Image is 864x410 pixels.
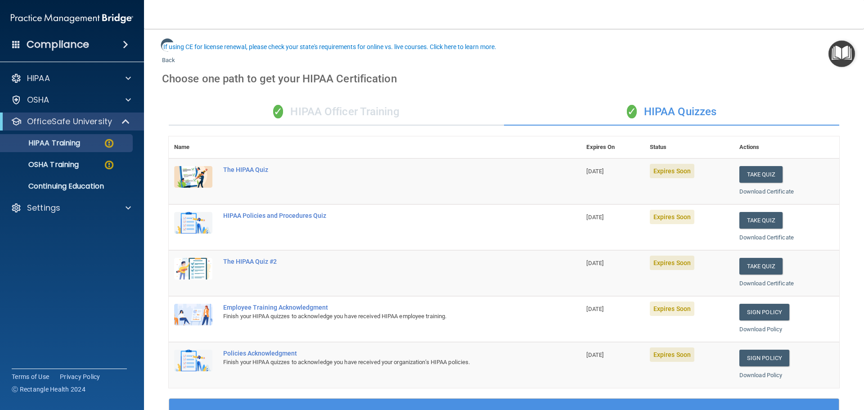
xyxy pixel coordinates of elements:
[11,9,133,27] img: PMB logo
[708,346,853,382] iframe: Drift Widget Chat Controller
[60,372,100,381] a: Privacy Policy
[739,188,794,195] a: Download Certificate
[650,210,694,224] span: Expires Soon
[504,99,839,126] div: HIPAA Quizzes
[644,136,734,158] th: Status
[11,73,131,84] a: HIPAA
[739,234,794,241] a: Download Certificate
[586,168,603,175] span: [DATE]
[739,212,783,229] button: Take Quiz
[739,280,794,287] a: Download Certificate
[739,258,783,275] button: Take Quiz
[828,41,855,67] button: Open Resource Center
[11,95,131,105] a: OSHA
[103,159,115,171] img: warning-circle.0cc9ac19.png
[162,42,498,51] button: If using CE for license renewal, please check your state's requirements for online vs. live cours...
[223,166,536,173] div: The HIPAA Quiz
[586,214,603,221] span: [DATE]
[223,357,536,368] div: Finish your HIPAA quizzes to acknowledge you have received your organization’s HIPAA policies.
[273,105,283,118] span: ✓
[581,136,644,158] th: Expires On
[627,105,637,118] span: ✓
[6,160,79,169] p: OSHA Training
[27,73,50,84] p: HIPAA
[739,326,783,333] a: Download Policy
[734,136,839,158] th: Actions
[27,203,60,213] p: Settings
[12,385,85,394] span: Ⓒ Rectangle Health 2024
[11,203,131,213] a: Settings
[586,260,603,266] span: [DATE]
[169,136,218,158] th: Name
[223,258,536,265] div: The HIPAA Quiz #2
[223,311,536,322] div: Finish your HIPAA quizzes to acknowledge you have received HIPAA employee training.
[6,139,80,148] p: HIPAA Training
[12,372,49,381] a: Terms of Use
[650,256,694,270] span: Expires Soon
[650,347,694,362] span: Expires Soon
[586,306,603,312] span: [DATE]
[11,116,130,127] a: OfficeSafe University
[163,44,496,50] div: If using CE for license renewal, please check your state's requirements for online vs. live cours...
[162,66,846,92] div: Choose one path to get your HIPAA Certification
[650,164,694,178] span: Expires Soon
[103,138,115,149] img: warning-circle.0cc9ac19.png
[739,304,789,320] a: Sign Policy
[27,38,89,51] h4: Compliance
[586,351,603,358] span: [DATE]
[223,304,536,311] div: Employee Training Acknowledgment
[169,99,504,126] div: HIPAA Officer Training
[27,95,49,105] p: OSHA
[739,166,783,183] button: Take Quiz
[223,350,536,357] div: Policies Acknowledgment
[223,212,536,219] div: HIPAA Policies and Procedures Quiz
[162,46,175,63] a: Back
[650,302,694,316] span: Expires Soon
[27,116,112,127] p: OfficeSafe University
[6,182,129,191] p: Continuing Education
